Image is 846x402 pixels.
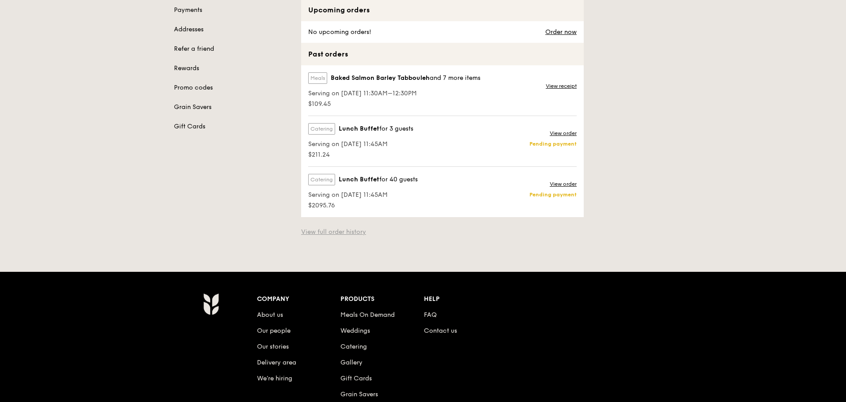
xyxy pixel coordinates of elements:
a: View order [550,130,577,137]
a: Grain Savers [174,103,291,112]
span: Serving on [DATE] 11:45AM [308,140,413,149]
span: Lunch Buffet [339,124,379,133]
a: Refer a friend [174,45,291,53]
a: Our stories [257,343,289,350]
div: Company [257,293,340,305]
span: Lunch Buffet [339,175,379,184]
a: Weddings [340,327,370,334]
span: and 7 more items [430,74,480,82]
a: Order now [545,29,577,36]
a: Gift Cards [340,375,372,382]
a: Promo codes [174,83,291,92]
label: Catering [308,174,335,185]
a: Gallery [340,359,363,366]
a: View receipt [546,83,577,90]
div: Help [424,293,507,305]
span: Serving on [DATE] 11:30AM–12:30PM [308,89,480,98]
a: FAQ [424,311,437,319]
div: No upcoming orders! [301,21,377,43]
div: Past orders [301,43,584,65]
a: Catering [340,343,367,350]
a: Our people [257,327,291,334]
span: $211.24 [308,150,413,159]
img: Grain [203,293,219,315]
a: Meals On Demand [340,311,395,319]
span: for 40 guests [379,176,418,183]
span: for 3 guests [379,125,413,132]
span: Baked Salmon Barley Tabbouleh [331,74,430,83]
p: Pending payment [529,191,577,198]
a: View full order history [301,228,366,237]
a: We’re hiring [257,375,292,382]
span: $2095.76 [308,201,418,210]
span: Serving on [DATE] 11:45AM [308,191,418,199]
div: Products [340,293,424,305]
a: Addresses [174,25,291,34]
span: $109.45 [308,100,480,109]
a: About us [257,311,283,319]
a: Gift Cards [174,122,291,131]
p: Pending payment [529,140,577,147]
a: Contact us [424,327,457,334]
label: Meals [308,72,327,84]
a: Delivery area [257,359,296,366]
label: Catering [308,123,335,135]
a: Grain Savers [340,391,378,398]
a: View order [550,180,577,188]
a: Payments [174,6,291,15]
a: Rewards [174,64,291,73]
